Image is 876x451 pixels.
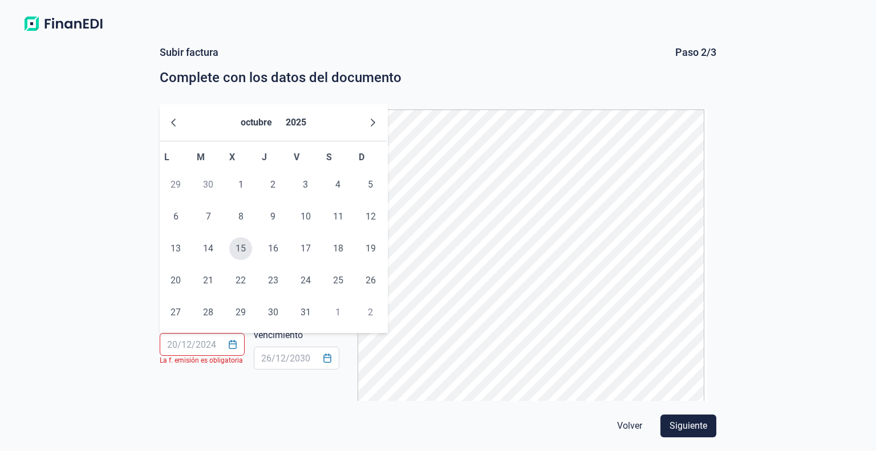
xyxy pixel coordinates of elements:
[192,296,225,328] td: 28/10/2025
[164,269,187,292] span: 20
[317,348,338,368] button: Choose Date
[160,356,245,365] div: La f. emisión es obligatoria
[660,415,716,437] button: Siguiente
[354,201,387,233] td: 12/10/2025
[229,301,252,324] span: 29
[225,296,257,328] td: 29/10/2025
[236,109,277,136] button: Choose Month
[670,419,707,433] span: Siguiente
[327,301,350,324] span: 1
[164,205,187,228] span: 6
[326,152,332,162] span: S
[18,14,108,34] img: Logo de aplicación
[262,173,285,196] span: 2
[327,205,350,228] span: 11
[197,152,205,162] span: M
[289,201,322,233] td: 10/10/2025
[229,152,235,162] span: X
[617,419,642,433] span: Volver
[164,301,187,324] span: 27
[160,46,218,59] div: Subir factura
[257,265,290,296] td: 23/10/2025
[294,301,317,324] span: 31
[197,301,220,324] span: 28
[192,233,225,265] td: 14/10/2025
[197,269,220,292] span: 21
[225,169,257,201] td: 01/10/2025
[257,201,290,233] td: 09/10/2025
[164,173,187,196] span: 29
[262,152,267,162] span: J
[289,265,322,296] td: 24/10/2025
[358,109,704,415] img: PDF Viewer
[364,113,382,132] button: Next Month
[229,269,252,292] span: 22
[354,265,387,296] td: 26/10/2025
[225,201,257,233] td: 08/10/2025
[354,233,387,265] td: 19/10/2025
[294,205,317,228] span: 10
[160,169,192,201] td: 29/09/2025
[294,269,317,292] span: 24
[281,109,311,136] button: Choose Year
[192,169,225,201] td: 30/09/2025
[327,173,350,196] span: 4
[197,173,220,196] span: 30
[197,205,220,228] span: 7
[322,265,354,296] td: 25/10/2025
[160,296,192,328] td: 27/10/2025
[225,265,257,296] td: 22/10/2025
[608,415,651,437] button: Volver
[262,205,285,228] span: 9
[322,201,354,233] td: 11/10/2025
[160,68,716,87] div: Complete con los datos del documento
[222,334,244,355] button: Choose Date
[359,205,382,228] span: 12
[354,296,387,328] td: 02/11/2025
[160,265,192,296] td: 20/10/2025
[160,201,192,233] td: 06/10/2025
[164,237,187,260] span: 13
[289,169,322,201] td: 03/10/2025
[254,347,339,369] input: 26/12/2030
[197,237,220,260] span: 14
[294,152,299,162] span: V
[359,173,382,196] span: 5
[327,237,350,260] span: 18
[257,296,290,328] td: 30/10/2025
[160,333,245,356] input: 20/12/2024
[257,233,290,265] td: 16/10/2025
[164,152,169,162] span: L
[160,100,339,119] div: Datos de su cliente
[359,152,364,162] span: D
[675,46,716,59] div: Paso 2/3
[262,237,285,260] span: 16
[289,296,322,328] td: 31/10/2025
[257,169,290,201] td: 02/10/2025
[192,265,225,296] td: 21/10/2025
[359,237,382,260] span: 19
[262,269,285,292] span: 23
[192,201,225,233] td: 07/10/2025
[322,233,354,265] td: 18/10/2025
[354,169,387,201] td: 05/10/2025
[229,173,252,196] span: 1
[359,269,382,292] span: 26
[359,301,382,324] span: 2
[289,233,322,265] td: 17/10/2025
[294,173,317,196] span: 3
[322,296,354,328] td: 01/11/2025
[160,104,388,333] div: Choose Date
[327,269,350,292] span: 25
[225,233,257,265] td: 15/10/2025
[262,301,285,324] span: 30
[294,237,317,260] span: 17
[164,113,182,132] button: Previous Month
[322,169,354,201] td: 04/10/2025
[229,205,252,228] span: 8
[229,237,252,260] span: 15
[160,233,192,265] td: 13/10/2025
